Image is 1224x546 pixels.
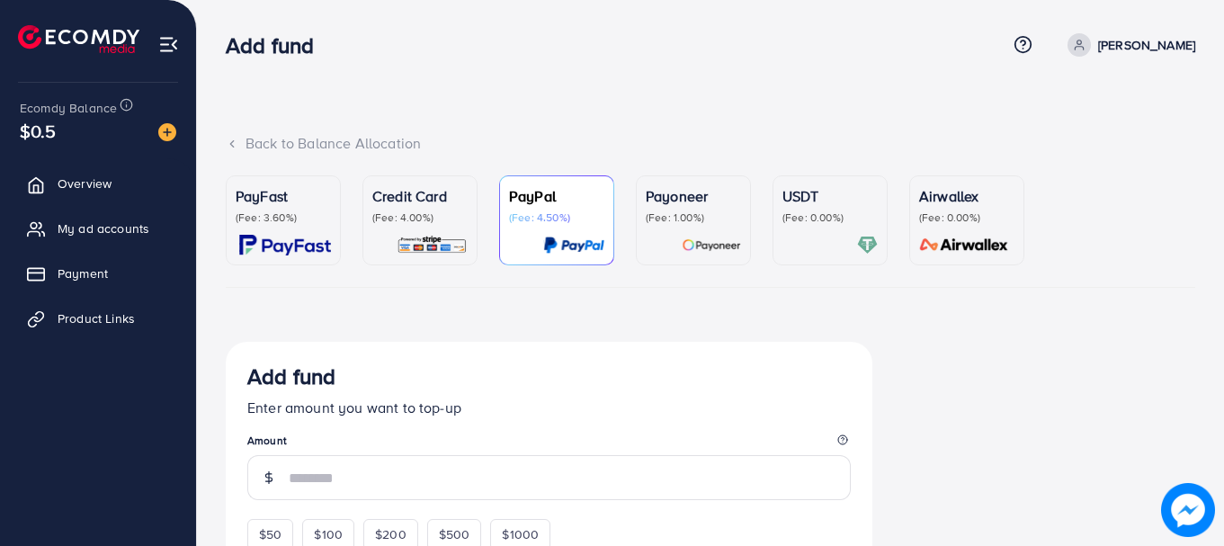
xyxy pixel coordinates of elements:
span: $500 [439,525,470,543]
p: (Fee: 0.00%) [919,210,1014,225]
a: Payment [13,255,183,291]
span: My ad accounts [58,219,149,237]
p: PayPal [509,185,604,207]
span: $200 [375,525,407,543]
span: $50 [259,525,281,543]
span: $1000 [502,525,539,543]
img: card [239,235,331,255]
a: [PERSON_NAME] [1060,33,1195,57]
p: (Fee: 4.00%) [372,210,468,225]
img: card [397,235,468,255]
p: Airwallex [919,185,1014,207]
img: card [682,235,741,255]
h3: Add fund [247,363,335,389]
a: My ad accounts [13,210,183,246]
p: Payoneer [646,185,741,207]
p: (Fee: 1.00%) [646,210,741,225]
a: Overview [13,166,183,201]
p: (Fee: 0.00%) [782,210,878,225]
h3: Add fund [226,32,328,58]
img: menu [158,34,179,55]
div: Back to Balance Allocation [226,133,1195,154]
img: card [543,235,604,255]
img: card [857,235,878,255]
img: logo [18,25,139,53]
legend: Amount [247,433,851,455]
p: PayFast [236,185,331,207]
p: USDT [782,185,878,207]
span: $100 [314,525,343,543]
img: image [158,123,176,141]
p: (Fee: 3.60%) [236,210,331,225]
span: $0.5 [20,118,57,144]
span: Payment [58,264,108,282]
img: image [1161,483,1215,537]
span: Product Links [58,309,135,327]
p: (Fee: 4.50%) [509,210,604,225]
p: Credit Card [372,185,468,207]
span: Overview [58,175,112,192]
p: Enter amount you want to top-up [247,397,851,418]
a: Product Links [13,300,183,336]
img: card [914,235,1014,255]
p: [PERSON_NAME] [1098,34,1195,56]
span: Ecomdy Balance [20,99,117,117]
